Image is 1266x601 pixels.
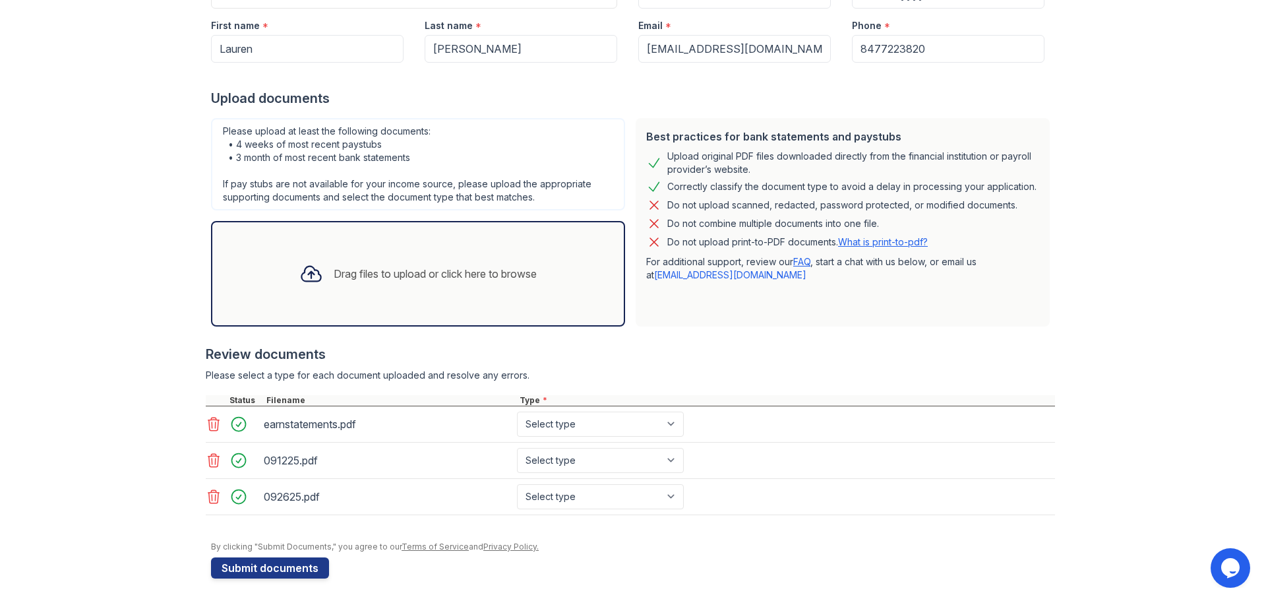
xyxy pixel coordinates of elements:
[227,395,264,406] div: Status
[206,369,1055,382] div: Please select a type for each document uploaded and resolve any errors.
[264,414,512,435] div: earnstatements.pdf
[646,255,1039,282] p: For additional support, review our , start a chat with us below, or email us at
[264,395,517,406] div: Filename
[483,542,539,552] a: Privacy Policy.
[667,197,1017,213] div: Do not upload scanned, redacted, password protected, or modified documents.
[211,19,260,32] label: First name
[646,129,1039,144] div: Best practices for bank statements and paystubs
[838,236,928,247] a: What is print-to-pdf?
[638,19,663,32] label: Email
[852,19,882,32] label: Phone
[517,395,1055,406] div: Type
[211,557,329,579] button: Submit documents
[264,486,512,507] div: 092625.pdf
[425,19,473,32] label: Last name
[667,236,928,249] p: Do not upload print-to-PDF documents.
[667,216,879,232] div: Do not combine multiple documents into one file.
[334,266,537,282] div: Drag files to upload or click here to browse
[667,179,1037,195] div: Correctly classify the document type to avoid a delay in processing your application.
[211,118,625,210] div: Please upload at least the following documents: • 4 weeks of most recent paystubs • 3 month of mo...
[793,256,810,267] a: FAQ
[1211,548,1253,588] iframe: chat widget
[402,542,469,552] a: Terms of Service
[667,150,1039,176] div: Upload original PDF files downloaded directly from the financial institution or payroll provider’...
[206,345,1055,364] div: Review documents
[264,450,512,471] div: 091225.pdf
[211,542,1055,552] div: By clicking "Submit Documents," you agree to our and
[211,89,1055,108] div: Upload documents
[654,269,806,280] a: [EMAIL_ADDRESS][DOMAIN_NAME]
